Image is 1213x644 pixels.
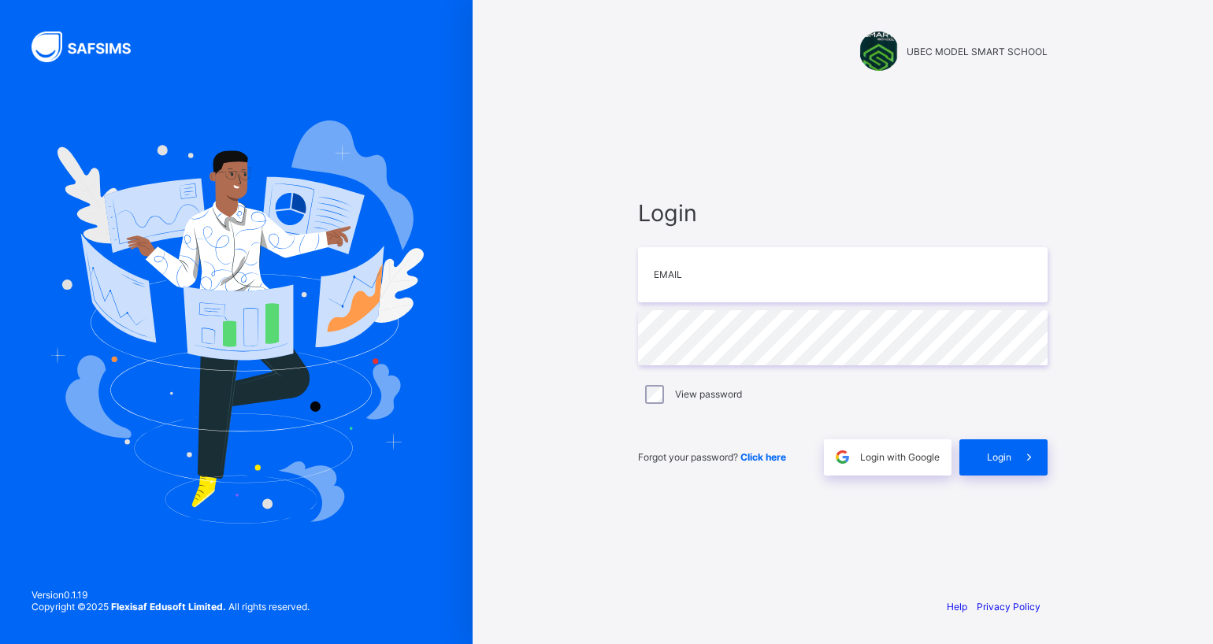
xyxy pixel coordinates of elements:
a: Privacy Policy [977,601,1041,613]
span: Login [987,451,1011,463]
img: Hero Image [49,120,424,524]
span: UBEC MODEL SMART SCHOOL [907,46,1048,57]
a: Help [947,601,967,613]
img: SAFSIMS Logo [32,31,150,62]
span: Copyright © 2025 All rights reserved. [32,601,310,613]
span: Version 0.1.19 [32,589,310,601]
span: Login [638,199,1048,227]
img: google.396cfc9801f0270233282035f929180a.svg [833,448,851,466]
span: Login with Google [860,451,940,463]
a: Click here [740,451,786,463]
strong: Flexisaf Edusoft Limited. [111,601,226,613]
span: Forgot your password? [638,451,786,463]
label: View password [675,388,742,400]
